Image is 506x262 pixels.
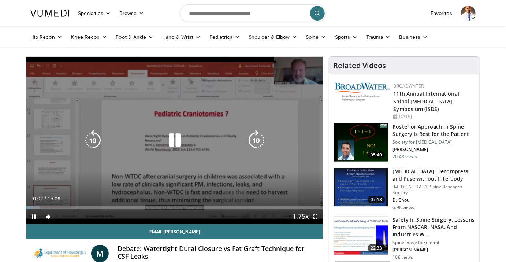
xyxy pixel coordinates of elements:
a: Trauma [362,30,395,44]
a: Hip Recon [26,30,67,44]
p: 20.4K views [393,154,417,160]
a: Spine [301,30,330,44]
a: Email [PERSON_NAME] [26,224,323,239]
a: Pediatrics [205,30,244,44]
span: 22:33 [368,244,385,252]
span: 0:02 [33,196,43,202]
a: Hand & Wrist [158,30,205,44]
img: VuMedi Logo [30,10,69,17]
h3: [MEDICAL_DATA]: Decompress and Fuse without Interbody [393,168,475,182]
a: Business [395,30,432,44]
a: 22:33 Safety In Spine Surgery: Lessons From NASCAR, NASA, And Industries W… Spine: Base to Summit... [334,216,475,260]
div: Progress Bar [26,206,323,209]
a: Foot & Ankle [112,30,158,44]
img: Avatar [461,6,476,21]
button: Pause [26,209,41,224]
span: 05:40 [368,151,385,159]
a: Knee Recon [67,30,112,44]
h4: Related Videos [334,61,386,70]
img: 97801bed-5de1-4037-bed6-2d7170b090cf.150x105_q85_crop-smart_upscale.jpg [334,168,388,206]
p: 108 views [393,254,413,260]
a: 11th Annual International Spinal [MEDICAL_DATA] Symposium (ISDS) [394,90,460,112]
button: Playback Rate [294,209,308,224]
span: 07:18 [368,196,385,203]
p: Spine: Base to Summit [393,240,475,246]
span: / [45,196,46,202]
p: Society for [MEDICAL_DATA] [393,139,475,145]
p: [PERSON_NAME] [393,147,475,152]
span: 15:06 [48,196,60,202]
a: Specialties [74,6,115,21]
a: Shoulder & Elbow [244,30,301,44]
div: [DATE] [394,113,474,120]
h3: Posterior Approach in Spine Surgery is Best for the Patient [393,123,475,138]
a: 05:40 Posterior Approach in Spine Surgery is Best for the Patient Society for [MEDICAL_DATA] [PER... [334,123,475,162]
p: [MEDICAL_DATA] Spine Research Society [393,184,475,196]
img: 05c2a676-a450-41f3-b358-da3da3bc670f.150x105_q85_crop-smart_upscale.jpg [334,217,388,255]
a: Sports [331,30,362,44]
a: Favorites [426,6,457,21]
p: D. Chou [393,197,475,203]
img: 2aa88175-4d87-4824-b987-90003223ad6d.png.150x105_q85_autocrop_double_scale_upscale_version-0.2.png [335,83,390,101]
input: Search topics, interventions [180,4,326,22]
a: Browse [115,6,149,21]
button: Fullscreen [308,209,323,224]
video-js: Video Player [26,57,323,224]
a: 07:18 [MEDICAL_DATA]: Decompress and Fuse without Interbody [MEDICAL_DATA] Spine Research Society... [334,168,475,210]
button: Mute [41,209,56,224]
img: 3b6f0384-b2b2-4baa-b997-2e524ebddc4b.150x105_q85_crop-smart_upscale.jpg [334,123,388,162]
h4: Debate: Watertight Dural Closure vs Fat Graft Technique for CSF Leaks [118,245,317,261]
p: [PERSON_NAME] [393,247,475,253]
a: BroadWater [394,83,424,89]
p: 6.9K views [393,204,414,210]
h3: Safety In Spine Surgery: Lessons From NASCAR, NASA, And Industries W… [393,216,475,238]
